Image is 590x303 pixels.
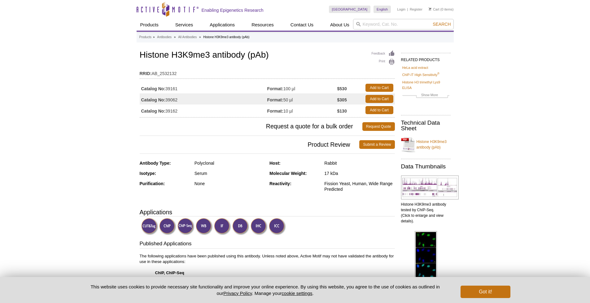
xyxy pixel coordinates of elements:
a: Print [372,59,395,65]
img: Immunocytochemistry Validated [269,218,286,235]
strong: Isotype: [140,171,156,176]
img: ChIP Validated [159,218,176,235]
a: Antibodies [157,34,172,40]
a: Resources [248,19,278,31]
strong: Reactivity: [269,181,291,186]
p: This website uses cookies to provide necessary site functionality and improve your online experie... [80,283,451,296]
a: Histone H3K9me3 antibody (pAb) [401,135,451,154]
button: Search [431,21,452,27]
strong: Format: [267,86,283,91]
div: None [194,181,265,186]
img: CUT&Tag Validated [141,218,158,235]
strong: Format: [267,97,283,103]
div: Polyclonal [194,160,265,166]
strong: Molecular Weight: [269,171,307,176]
h2: Data Thumbnails [401,164,451,169]
li: | [407,6,408,13]
h3: Applications [140,207,395,217]
a: Show More [402,92,449,99]
a: Feedback [372,50,395,57]
a: English [374,6,391,13]
button: Got it! [461,286,510,298]
span: Search [433,22,451,27]
div: Serum [194,171,265,176]
a: Register [410,7,422,11]
span: Request a quote for a bulk order [140,122,362,131]
a: Submit a Review [359,140,395,149]
strong: $305 [337,97,347,103]
img: ChIP-Seq Validated [177,218,194,235]
td: 50 µl [267,93,337,105]
span: Product Review [140,140,360,149]
td: 39161 [140,82,267,93]
strong: Catalog No: [141,108,166,114]
strong: Purification: [140,181,165,186]
li: (0 items) [429,6,454,13]
img: Immunofluorescence Validated [214,218,231,235]
a: About Us [326,19,353,31]
a: Contact Us [287,19,317,31]
a: Add to Cart [365,84,393,92]
a: HeLa acid extract [402,65,428,70]
strong: Catalog No: [141,86,166,91]
h2: Technical Data Sheet [401,120,451,131]
td: 39162 [140,105,267,116]
strong: RRID: [140,71,152,76]
li: » [174,35,176,39]
h2: RELATED PRODUCTS [401,53,451,64]
a: Add to Cart [365,106,393,114]
img: Immunohistochemistry Validated [251,218,268,235]
a: Services [172,19,197,31]
strong: Catalog No: [141,97,166,103]
a: [GEOGRAPHIC_DATA] [329,6,371,13]
a: Request Quote [362,122,395,131]
a: Applications [206,19,238,31]
strong: ChIP, ChIP-Seq [155,270,184,275]
img: Dot Blot Validated [232,218,249,235]
a: Products [137,19,162,31]
li: » [199,35,201,39]
button: cookie settings [282,291,312,296]
div: Rabbit [324,160,395,166]
a: All Antibodies [178,34,197,40]
a: Products [139,34,151,40]
li: » [153,35,155,39]
strong: $130 [337,108,347,114]
p: Histone H3K9me3 antibody tested by ChIP-Seq. (Click to enlarge and view details). [401,202,451,224]
strong: Host: [269,161,281,166]
strong: Antibody Type: [140,161,171,166]
input: Keyword, Cat. No. [353,19,454,29]
strong: CUT&RUN, CUT&Tag [155,276,196,281]
td: 10 µl [267,105,337,116]
div: Fission Yeast, Human, Wide Range Predicted [324,181,395,192]
a: Cart [429,7,439,11]
sup: ® [437,72,439,75]
a: Login [397,7,405,11]
h3: Published Applications [140,240,395,249]
h1: Histone H3K9me3 antibody (pAb) [140,50,395,61]
a: Privacy Policy [223,291,252,296]
div: 17 kDa [324,171,395,176]
strong: Format: [267,108,283,114]
strong: $530 [337,86,347,91]
a: Add to Cart [365,95,393,103]
h2: Enabling Epigenetics Research [202,7,264,13]
a: Histone H3 trimethyl Lys9 ELISA [402,79,449,91]
img: Your Cart [429,7,431,11]
img: Histone H3K9me3 antibody (pAb) tested by immunofluorescence. [415,231,437,279]
td: AB_2532132 [140,67,395,77]
a: ChIP-IT High Sensitivity® [402,72,439,78]
td: 39062 [140,93,267,105]
li: Histone H3K9me3 antibody (pAb) [203,35,249,39]
img: Western Blot Validated [196,218,213,235]
img: Histone H3K9me3 antibody tested by ChIP-Seq. [401,176,459,199]
td: 100 µl [267,82,337,93]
